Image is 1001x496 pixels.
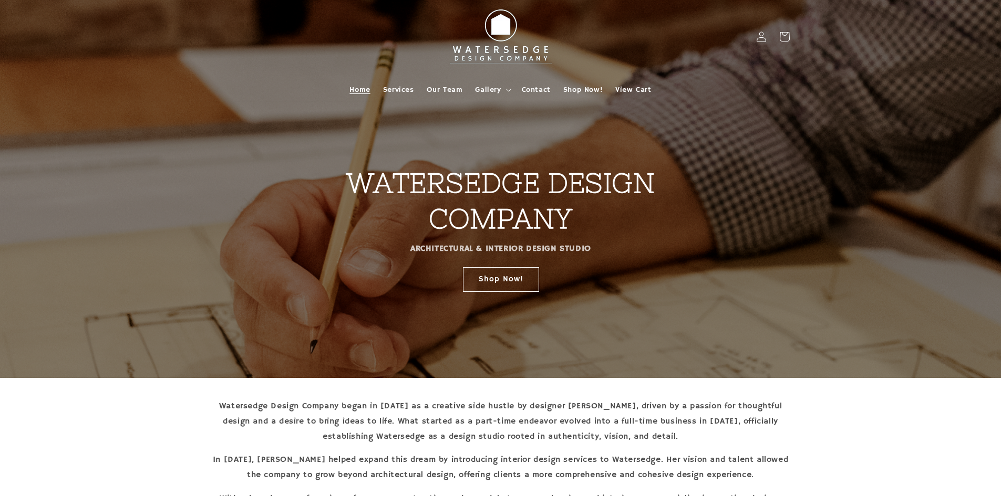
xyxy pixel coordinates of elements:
[557,79,609,101] a: Shop Now!
[212,399,790,444] p: Watersedge Design Company began in [DATE] as a creative side hustle by designer [PERSON_NAME], dr...
[212,452,790,483] p: In [DATE], [PERSON_NAME] helped expand this dream by introducing interior design services to Wate...
[383,85,414,94] span: Services
[410,244,591,254] strong: ARCHITECTURAL & INTERIOR DESIGN STUDIO
[343,79,376,101] a: Home
[563,85,603,94] span: Shop Now!
[469,79,515,101] summary: Gallery
[377,79,420,101] a: Services
[522,85,551,94] span: Contact
[615,85,651,94] span: View Cart
[462,267,539,291] a: Shop Now!
[427,85,463,94] span: Our Team
[475,85,501,94] span: Gallery
[609,79,657,101] a: View Cart
[349,85,370,94] span: Home
[515,79,557,101] a: Contact
[420,79,469,101] a: Our Team
[443,4,559,69] img: Watersedge Design Co
[346,167,655,234] strong: WATERSEDGE DESIGN COMPANY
